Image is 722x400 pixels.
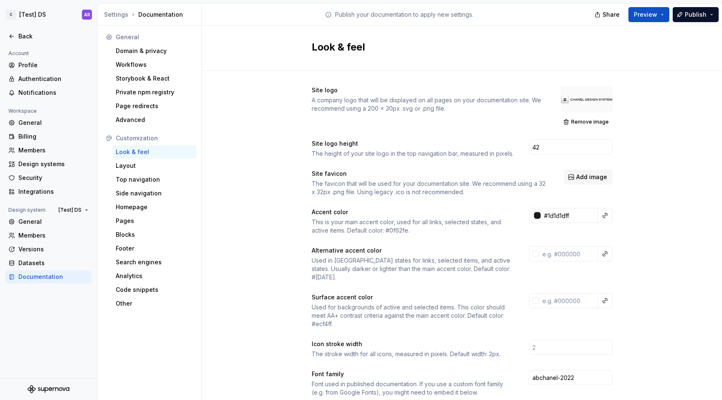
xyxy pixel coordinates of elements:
div: Blocks [116,230,193,239]
button: Remove image [561,116,613,128]
svg: Supernova Logo [28,385,69,393]
span: Preview [634,10,657,19]
div: Look & feel [116,148,193,156]
div: Footer [116,244,193,253]
div: Versions [18,245,89,253]
a: Domain & privacy [112,44,196,58]
div: Advanced [116,116,193,124]
div: Site logo [312,86,546,94]
div: Members [18,231,89,240]
div: AR [84,11,90,18]
a: Datasets [5,256,92,270]
span: Share [603,10,620,19]
a: Authentication [5,72,92,86]
input: Inter, Arial, sans-serif [529,370,613,385]
div: Security [18,174,89,182]
div: Design systems [18,160,89,168]
span: [Test] DS [58,207,81,213]
span: Publish [685,10,707,19]
div: Account [5,48,32,58]
span: Remove image [571,119,609,125]
input: 2 [529,340,613,355]
button: Add image [564,170,613,185]
button: Publish [673,7,719,22]
input: 28 [529,139,613,154]
a: Code snippets [112,283,196,296]
div: General [116,33,193,41]
a: Homepage [112,200,196,214]
button: C[Test] DSAR [2,5,95,24]
div: Homepage [116,203,193,211]
div: Site logo height [312,139,514,148]
a: Documentation [5,270,92,284]
div: Members [18,146,89,154]
div: Private npm registry [116,88,193,96]
a: Workflows [112,58,196,71]
div: C [6,10,16,20]
div: Documentation [104,10,198,19]
div: This is your main accent color, used for all links, selected states, and active items. Default co... [312,218,514,235]
div: Search engines [116,258,193,266]
input: e.g. #000000 [539,293,598,308]
div: Workspace [5,106,40,116]
div: Back [18,32,89,41]
div: The favicon that will be used for your documentation site. We recommend using a 32 x 32px .png fi... [312,180,549,196]
div: Site favicon [312,170,549,178]
a: Versions [5,243,92,256]
div: Billing [18,132,89,141]
span: Add image [576,173,607,181]
a: Pages [112,214,196,228]
a: Footer [112,242,196,255]
div: Top navigation [116,175,193,184]
div: Layout [116,162,193,170]
div: Pages [116,217,193,225]
a: Back [5,30,92,43]
a: Blocks [112,228,196,241]
div: Accent color [312,208,514,216]
div: Icon stroke width [312,340,514,348]
div: Datasets [18,259,89,267]
input: e.g. #000000 [541,208,598,223]
div: Design system [5,205,49,215]
div: Alternative accent color [312,246,514,255]
div: The height of your site logo in the top navigation bar, measured in pixels. [312,149,514,158]
a: Storybook & React [112,72,196,85]
input: e.g. #000000 [539,246,598,261]
a: Search engines [112,256,196,269]
a: Look & feel [112,145,196,159]
button: Share [590,7,625,22]
div: General [18,119,89,127]
div: A company logo that will be displayed on all pages on your documentation site. We recommend using... [312,96,546,113]
a: Analytics [112,269,196,283]
div: [Test] DS [19,10,46,19]
a: Notifications [5,86,92,99]
a: Integrations [5,185,92,198]
a: Top navigation [112,173,196,186]
a: Billing [5,130,92,143]
a: Page redirects [112,99,196,113]
div: Surface accent color [312,293,514,301]
button: Preview [628,7,669,22]
h2: Look & feel [312,41,603,54]
a: General [5,116,92,129]
a: Security [5,171,92,185]
div: Integrations [18,187,89,196]
div: Authentication [18,75,89,83]
p: Publish your documentation to apply new settings. [335,10,473,19]
a: Side navigation [112,187,196,200]
div: Analytics [116,272,193,280]
a: General [5,215,92,228]
div: Used for backgrounds of active and selected items. This color should meet AA+ contrast criteria a... [312,303,514,328]
a: Members [5,229,92,242]
a: Advanced [112,113,196,127]
button: Settings [104,10,128,19]
div: Profile [18,61,89,69]
div: The stroke width for all icons, measured in pixels. Default width: 2px. [312,350,514,358]
div: Side navigation [116,189,193,197]
div: General [18,218,89,226]
div: Code snippets [116,286,193,294]
div: Font family [312,370,514,378]
a: Profile [5,58,92,72]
